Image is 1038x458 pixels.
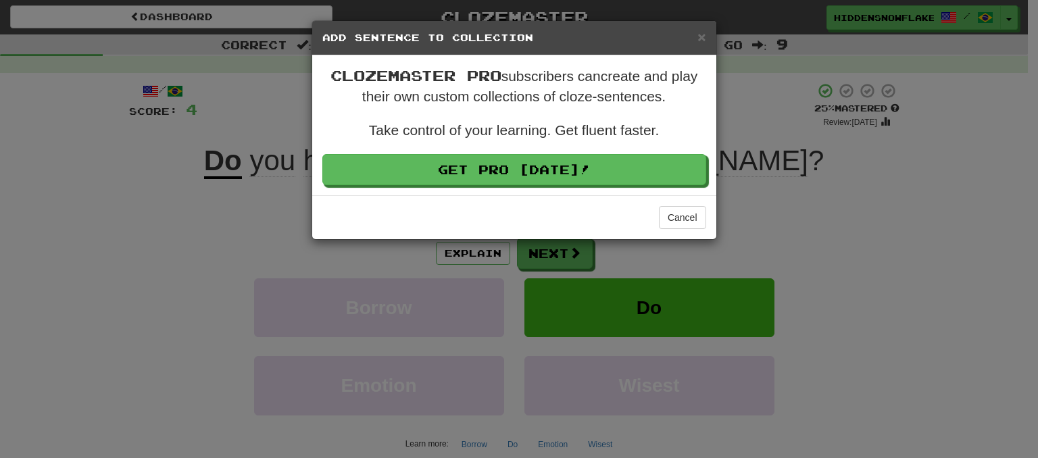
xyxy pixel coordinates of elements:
[322,31,706,45] h5: Add Sentence to Collection
[659,206,706,229] button: Cancel
[322,66,706,107] p: subscribers can create and play their own custom collections of cloze-sentences.
[330,67,501,84] span: Clozemaster Pro
[697,29,706,45] span: ×
[322,154,706,185] a: Get Pro [DATE]!
[322,120,706,141] p: Take control of your learning. Get fluent faster.
[697,30,706,44] button: Close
